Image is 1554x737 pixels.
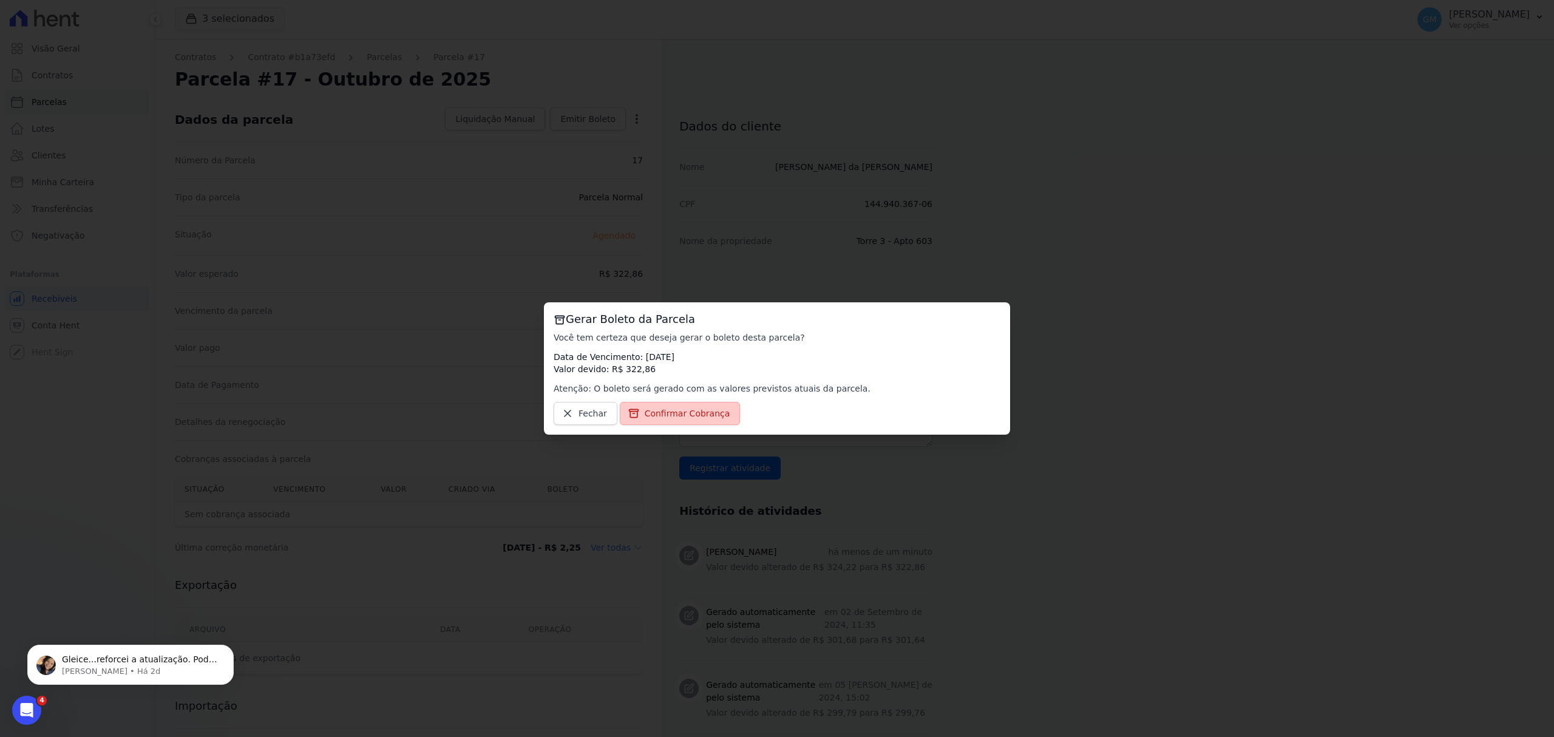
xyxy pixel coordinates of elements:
[620,402,741,425] a: Confirmar Cobrança
[37,696,47,705] span: 4
[554,331,1000,344] p: Você tem certeza que deseja gerar o boleto desta parcela?
[554,402,617,425] a: Fechar
[554,351,1000,375] p: Data de Vencimento: [DATE] Valor devido: R$ 322,86
[554,382,1000,395] p: Atenção: O boleto será gerado com as valores previstos atuais da parcela.
[9,619,252,704] iframe: Intercom notifications mensagem
[12,696,41,725] iframe: Intercom live chat
[554,312,1000,327] h3: Gerar Boleto da Parcela
[645,407,730,419] span: Confirmar Cobrança
[579,407,607,419] span: Fechar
